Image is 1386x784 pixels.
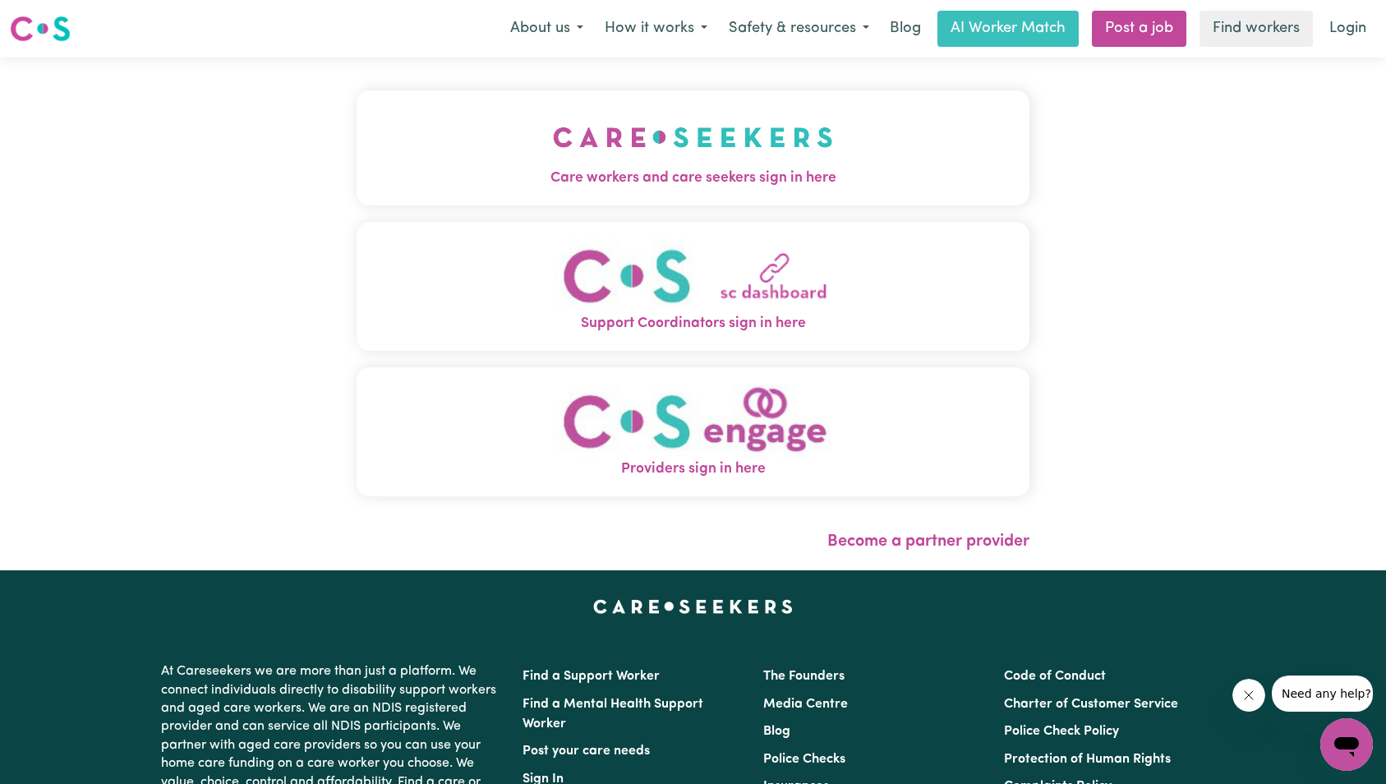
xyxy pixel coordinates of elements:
[1004,698,1178,711] a: Charter of Customer Service
[10,14,71,44] img: Careseekers logo
[763,670,845,683] a: The Founders
[357,90,1030,205] button: Care workers and care seekers sign in here
[523,698,703,731] a: Find a Mental Health Support Worker
[594,12,718,46] button: How it works
[10,10,71,48] a: Careseekers logo
[763,753,845,766] a: Police Checks
[1004,753,1171,766] a: Protection of Human Rights
[523,745,650,758] a: Post your care needs
[763,725,790,738] a: Blog
[523,670,660,683] a: Find a Support Worker
[1320,718,1373,771] iframe: Button to launch messaging window
[1232,679,1265,712] iframe: Close message
[1004,670,1106,683] a: Code of Conduct
[718,12,880,46] button: Safety & resources
[827,533,1029,550] a: Become a partner provider
[357,313,1030,334] span: Support Coordinators sign in here
[1200,11,1313,47] a: Find workers
[937,11,1079,47] a: AI Worker Match
[763,698,848,711] a: Media Centre
[1092,11,1186,47] a: Post a job
[500,12,594,46] button: About us
[357,367,1030,496] button: Providers sign in here
[357,459,1030,480] span: Providers sign in here
[593,600,793,613] a: Careseekers home page
[1319,11,1376,47] a: Login
[1004,725,1119,738] a: Police Check Policy
[357,168,1030,189] span: Care workers and care seekers sign in here
[357,222,1030,351] button: Support Coordinators sign in here
[1272,676,1373,712] iframe: Message from company
[880,11,931,47] a: Blog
